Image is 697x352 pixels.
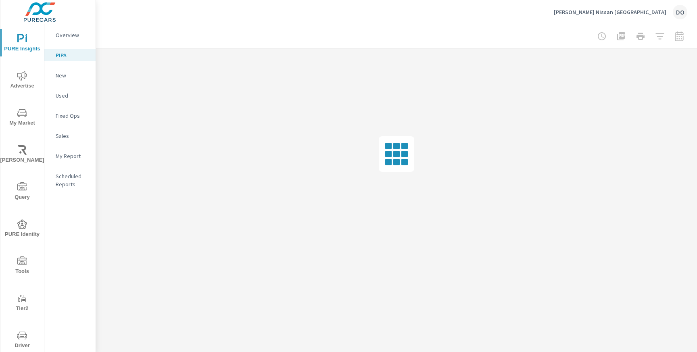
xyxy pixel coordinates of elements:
[44,29,96,41] div: Overview
[3,182,42,202] span: Query
[3,34,42,54] span: PURE Insights
[56,112,89,120] p: Fixed Ops
[56,92,89,100] p: Used
[56,31,89,39] p: Overview
[3,108,42,128] span: My Market
[44,170,96,190] div: Scheduled Reports
[44,150,96,162] div: My Report
[673,5,687,19] div: DO
[3,256,42,276] span: Tools
[44,49,96,61] div: PIPA
[3,294,42,313] span: Tier2
[3,331,42,350] span: Driver
[56,152,89,160] p: My Report
[44,130,96,142] div: Sales
[554,8,666,16] p: [PERSON_NAME] Nissan [GEOGRAPHIC_DATA]
[3,71,42,91] span: Advertise
[44,69,96,81] div: New
[44,110,96,122] div: Fixed Ops
[56,71,89,79] p: New
[44,90,96,102] div: Used
[56,51,89,59] p: PIPA
[56,172,89,188] p: Scheduled Reports
[3,219,42,239] span: PURE Identity
[56,132,89,140] p: Sales
[3,145,42,165] span: [PERSON_NAME]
